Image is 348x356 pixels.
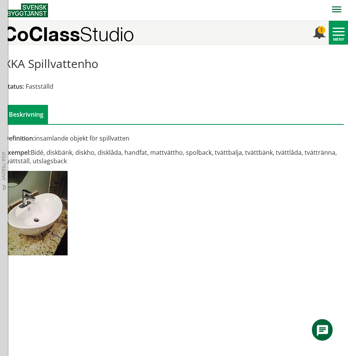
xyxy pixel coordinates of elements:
img: Svensk Byggtjänst [6,3,48,17]
p: CoClass [3,30,134,38]
h1: XKA Spillvattenho [4,57,98,71]
span: Status: [4,82,24,91]
div: 1 [318,26,325,34]
div: Meny [329,36,348,42]
span: Fastställd [26,82,53,91]
img: xka-utslagsback.jpg [4,171,68,255]
div: Beskrivning [4,105,48,124]
span: Notifikationer [313,27,325,40]
div: Bidé, diskbänk, diskho, disklåda, handfat, mattvättho, spolback, tvättbalja, tvättbänk, tvättlåda... [4,148,344,165]
span: Studio [80,23,134,45]
a: 1 [309,21,328,45]
span: Exempel: [4,148,31,157]
span: Definition: [4,134,35,142]
a: CoClassStudio [3,23,146,45]
span: Visa trädvy [1,152,6,180]
div: insamlande objekt för spillvatten [4,134,344,142]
